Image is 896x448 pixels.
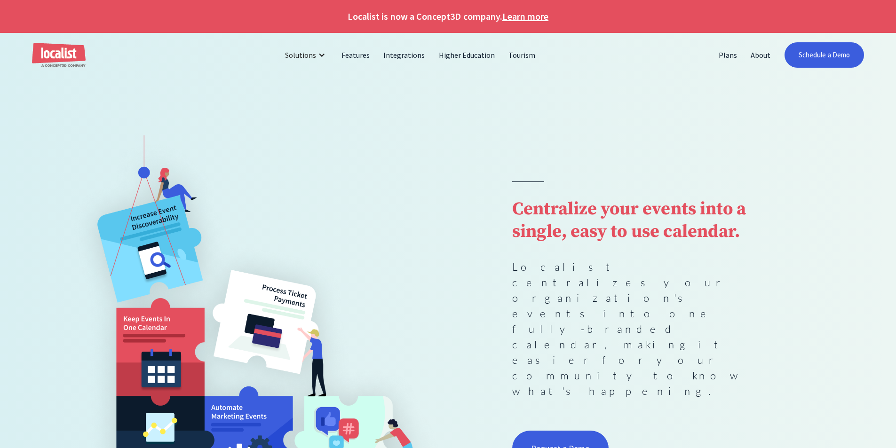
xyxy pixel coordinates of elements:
[512,259,768,399] p: Localist centralizes your organization's events into one fully-branded calendar, making it easier...
[432,44,502,66] a: Higher Education
[502,44,542,66] a: Tourism
[785,42,864,68] a: Schedule a Demo
[712,44,744,66] a: Plans
[377,44,432,66] a: Integrations
[32,43,86,68] a: home
[744,44,777,66] a: About
[285,49,316,61] div: Solutions
[335,44,377,66] a: Features
[278,44,335,66] div: Solutions
[502,9,548,24] a: Learn more
[512,198,746,243] strong: Centralize your events into a single, easy to use calendar.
